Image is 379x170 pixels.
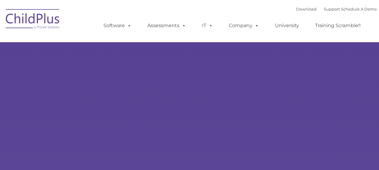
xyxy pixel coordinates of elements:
img: ChildPlus by Procare Solutions [3,5,63,35]
a: Software [97,20,137,32]
a: Download [296,7,317,11]
a: IT [196,20,219,32]
font: | [296,7,377,11]
a: Schedule A Demo [341,7,377,11]
a: Support [324,7,340,11]
a: Assessments [141,20,192,32]
a: Training Scramble!! [309,20,367,32]
a: Company [223,20,265,32]
a: University [269,20,305,32]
